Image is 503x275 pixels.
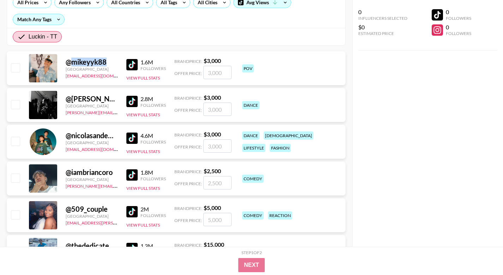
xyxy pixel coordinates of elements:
[66,66,118,72] div: [GEOGRAPHIC_DATA]
[242,101,259,109] div: dance
[174,71,202,76] span: Offer Price:
[66,219,170,226] a: [EMAIL_ADDRESS][PERSON_NAME][DOMAIN_NAME]
[126,169,138,181] img: TikTok
[446,8,471,16] div: 0
[358,31,407,36] div: Estimated Price
[203,103,232,116] input: 3,000
[204,168,221,174] strong: $ 2,500
[66,109,170,115] a: [PERSON_NAME][EMAIL_ADDRESS][DOMAIN_NAME]
[126,186,160,191] button: View Full Stats
[66,140,118,145] div: [GEOGRAPHIC_DATA]
[242,175,264,183] div: comedy
[66,241,118,250] div: @ thededicatedcaregiver
[203,66,232,79] input: 3,000
[66,168,118,177] div: @ iambriancoro
[140,132,166,139] div: 4.6M
[174,107,202,113] span: Offer Price:
[204,57,221,64] strong: $ 3,000
[242,211,264,220] div: comedy
[66,213,118,219] div: [GEOGRAPHIC_DATA]
[242,131,259,140] div: dance
[66,131,118,140] div: @ nicolasandemiliano
[446,31,471,36] div: Followers
[66,182,170,189] a: [PERSON_NAME][EMAIL_ADDRESS][DOMAIN_NAME]
[174,144,202,150] span: Offer Price:
[140,95,166,103] div: 2.8M
[238,258,265,272] button: Next
[203,139,232,153] input: 3,000
[242,64,254,72] div: pov
[13,14,64,25] div: Match Any Tags
[358,8,407,16] div: 0
[174,132,202,137] span: Brand Price:
[446,24,471,31] div: 0
[446,16,471,21] div: Followers
[66,177,118,182] div: [GEOGRAPHIC_DATA]
[468,240,495,267] iframe: Drift Widget Chat Controller
[66,58,118,66] div: @ mikeyyk88
[140,103,166,108] div: Followers
[140,139,166,145] div: Followers
[140,176,166,181] div: Followers
[66,94,118,103] div: @ [PERSON_NAME].posner
[140,206,166,213] div: 2M
[174,95,202,101] span: Brand Price:
[174,218,202,223] span: Offer Price:
[203,176,232,189] input: 2,500
[66,205,118,213] div: @ 509_couple
[126,75,160,81] button: View Full Stats
[270,144,291,152] div: fashion
[174,181,202,186] span: Offer Price:
[140,213,166,218] div: Followers
[241,250,262,255] div: Step 1 of 2
[140,66,166,71] div: Followers
[174,169,202,174] span: Brand Price:
[29,33,57,41] span: Luckin - TT
[126,149,160,154] button: View Full Stats
[204,204,221,211] strong: $ 5,000
[126,243,138,254] img: TikTok
[268,211,292,220] div: reaction
[126,133,138,144] img: TikTok
[358,16,407,21] div: Influencers Selected
[203,213,232,226] input: 5,000
[204,241,224,248] strong: $ 15,000
[358,24,407,31] div: $0
[264,131,313,140] div: [DEMOGRAPHIC_DATA]
[126,59,138,70] img: TikTok
[174,206,202,211] span: Brand Price:
[204,94,221,101] strong: $ 3,000
[66,103,118,109] div: [GEOGRAPHIC_DATA]
[126,112,160,117] button: View Full Stats
[126,206,138,217] img: TikTok
[140,169,166,176] div: 1.8M
[140,59,166,66] div: 1.6M
[174,242,202,248] span: Brand Price:
[126,222,160,228] button: View Full Stats
[66,145,137,152] a: [EMAIL_ADDRESS][DOMAIN_NAME]
[174,59,202,64] span: Brand Price:
[66,72,137,78] a: [EMAIL_ADDRESS][DOMAIN_NAME]
[242,144,265,152] div: lifestyle
[126,96,138,107] img: TikTok
[204,131,221,137] strong: $ 3,000
[140,242,166,250] div: 1.3M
